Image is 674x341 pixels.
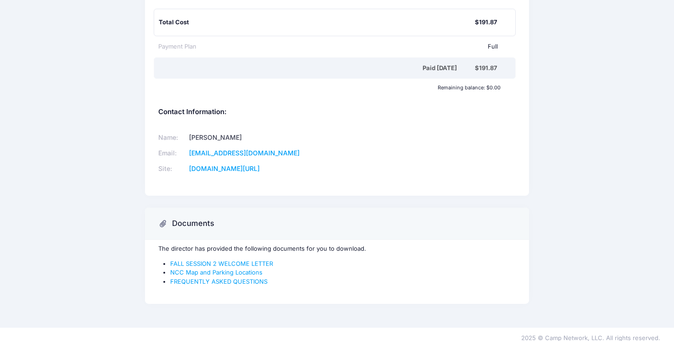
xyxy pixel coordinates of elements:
[475,64,497,73] div: $191.87
[189,165,260,172] a: [DOMAIN_NAME][URL]
[158,145,186,161] td: Email:
[186,130,325,145] td: [PERSON_NAME]
[170,278,267,285] a: FREQUENTLY ASKED QUESTIONS
[196,42,498,51] div: Full
[158,244,516,253] p: The director has provided the following documents for you to download.
[170,260,273,267] a: FALL SESSION 2 WELCOME LETTER
[159,18,475,27] div: Total Cost
[158,161,186,176] td: Site:
[160,64,475,73] div: Paid [DATE]
[158,130,186,145] td: Name:
[189,149,300,157] a: [EMAIL_ADDRESS][DOMAIN_NAME]
[170,269,262,276] a: NCC Map and Parking Locations
[475,18,497,27] div: $191.87
[154,85,505,90] div: Remaining balance: $0.00
[172,219,214,228] h3: Documents
[158,108,516,116] h5: Contact Information:
[158,42,196,51] div: Payment Plan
